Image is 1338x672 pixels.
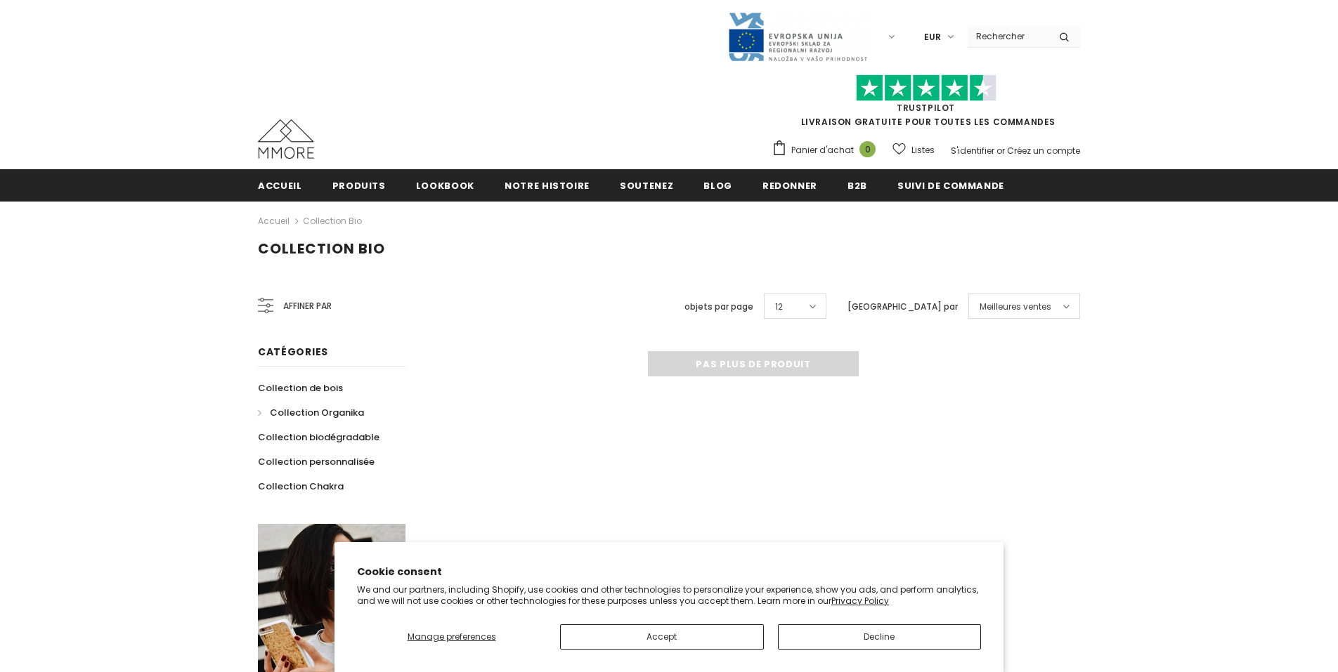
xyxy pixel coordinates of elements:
[258,169,302,201] a: Accueil
[505,179,590,192] span: Notre histoire
[762,179,817,192] span: Redonner
[560,624,764,650] button: Accept
[892,138,935,162] a: Listes
[684,300,753,314] label: objets par page
[831,595,889,607] a: Privacy Policy
[847,300,958,314] label: [GEOGRAPHIC_DATA] par
[357,565,981,579] h2: Cookie consent
[980,300,1051,314] span: Meilleures ventes
[332,179,386,192] span: Produits
[258,480,344,493] span: Collection Chakra
[258,345,328,359] span: Catégories
[778,624,982,650] button: Decline
[727,11,868,62] img: Javni Razpis
[258,455,375,468] span: Collection personnalisée
[856,74,996,102] img: Faites confiance aux étoiles pilotes
[847,179,867,192] span: B2B
[258,239,385,258] span: Collection Bio
[996,145,1005,157] span: or
[258,213,290,230] a: Accueil
[703,179,732,192] span: Blog
[951,145,994,157] a: S'identifier
[258,381,343,395] span: Collection de bois
[859,141,876,157] span: 0
[620,169,673,201] a: soutenez
[258,179,302,192] span: Accueil
[258,119,314,159] img: Cas MMORE
[897,169,1004,201] a: Suivi de commande
[505,169,590,201] a: Notre histoire
[416,169,474,201] a: Lookbook
[847,169,867,201] a: B2B
[408,631,496,643] span: Manage preferences
[258,449,375,474] a: Collection personnalisée
[897,179,1004,192] span: Suivi de commande
[727,30,868,42] a: Javni Razpis
[258,400,364,425] a: Collection Organika
[303,215,362,227] a: Collection Bio
[968,26,1048,46] input: Search Site
[772,140,883,161] a: Panier d'achat 0
[258,376,343,400] a: Collection de bois
[258,425,379,449] a: Collection biodégradable
[1007,145,1080,157] a: Créez un compte
[416,179,474,192] span: Lookbook
[924,30,941,44] span: EUR
[357,624,546,650] button: Manage preferences
[703,169,732,201] a: Blog
[620,179,673,192] span: soutenez
[258,474,344,499] a: Collection Chakra
[791,143,854,157] span: Panier d'achat
[897,102,955,114] a: TrustPilot
[775,300,783,314] span: 12
[283,298,332,314] span: Affiner par
[258,430,379,444] span: Collection biodégradable
[762,169,817,201] a: Redonner
[270,406,364,419] span: Collection Organika
[772,81,1080,128] span: LIVRAISON GRATUITE POUR TOUTES LES COMMANDES
[332,169,386,201] a: Produits
[357,584,981,606] p: We and our partners, including Shopify, use cookies and other technologies to personalize your ex...
[911,143,935,157] span: Listes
